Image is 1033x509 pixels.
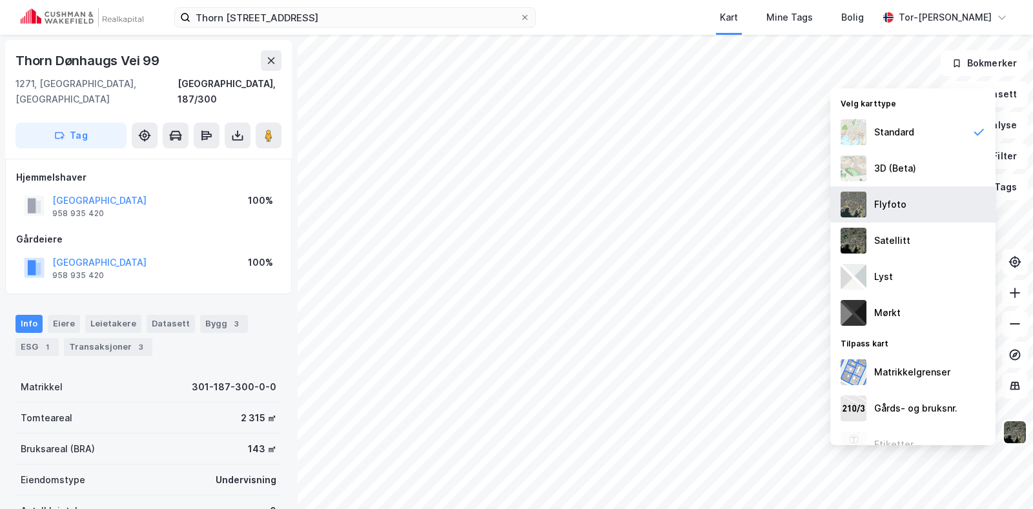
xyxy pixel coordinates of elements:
[85,315,141,333] div: Leietakere
[874,197,906,212] div: Flyfoto
[147,315,195,333] div: Datasett
[230,317,243,330] div: 3
[830,91,996,114] div: Velg karttype
[766,10,813,25] div: Mine Tags
[134,341,147,354] div: 3
[841,10,864,25] div: Bolig
[64,338,152,356] div: Transaksjoner
[841,155,866,181] img: Z
[178,76,281,107] div: [GEOGRAPHIC_DATA], 187/300
[241,410,276,426] div: 2 315 ㎡
[21,441,95,457] div: Bruksareal (BRA)
[968,174,1028,200] button: Tags
[52,270,104,281] div: 958 935 420
[16,170,281,185] div: Hjemmelshaver
[15,315,43,333] div: Info
[841,432,866,457] img: Z
[899,10,992,25] div: Tor-[PERSON_NAME]
[216,472,276,488] div: Undervisning
[841,300,866,326] img: nCdM7BzjoCAAAAAElFTkSuQmCC
[248,441,276,457] div: 143 ㎡
[874,161,916,176] div: 3D (Beta)
[16,232,281,247] div: Gårdeiere
[190,8,520,27] input: Søk på adresse, matrikkel, gårdeiere, leietakere eller personer
[15,123,127,148] button: Tag
[1003,420,1027,444] img: 9k=
[941,50,1028,76] button: Bokmerker
[841,119,866,145] img: Z
[200,315,248,333] div: Bygg
[841,264,866,290] img: luj3wr1y2y3+OchiMxRmMxRlscgabnMEmZ7DJGWxyBpucwSZnsMkZbHIGm5zBJmewyRlscgabnMEmZ7DJGWxyBpucwSZnsMkZ...
[15,50,162,71] div: Thorn Dønhaugs Vei 99
[21,379,63,395] div: Matrikkel
[874,269,893,284] div: Lyst
[874,125,914,140] div: Standard
[41,341,54,354] div: 1
[874,305,901,321] div: Mørkt
[968,447,1033,509] iframe: Chat Widget
[15,338,59,356] div: ESG
[841,395,866,421] img: cadastreKeys.547ab17ec502f5a4ef2b.jpeg
[720,10,738,25] div: Kart
[21,472,85,488] div: Eiendomstype
[841,228,866,254] img: 9k=
[21,410,72,426] div: Tomteareal
[248,255,273,270] div: 100%
[52,208,104,219] div: 958 935 420
[192,379,276,395] div: 301-187-300-0-0
[841,359,866,385] img: cadastreBorders.cfe08de4b5ddd52a10de.jpeg
[874,437,914,452] div: Etiketter
[874,233,910,248] div: Satellitt
[874,401,957,416] div: Gårds- og bruksnr.
[21,8,143,26] img: cushman-wakefield-realkapital-logo.202ea83816669bd177139c58696a8fa1.svg
[966,143,1028,169] button: Filter
[968,447,1033,509] div: Kontrollprogram for chat
[874,364,950,380] div: Matrikkelgrenser
[15,76,178,107] div: 1271, [GEOGRAPHIC_DATA], [GEOGRAPHIC_DATA]
[830,331,996,354] div: Tilpass kart
[48,315,80,333] div: Eiere
[949,81,1028,107] button: Datasett
[248,193,273,208] div: 100%
[841,192,866,217] img: Z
